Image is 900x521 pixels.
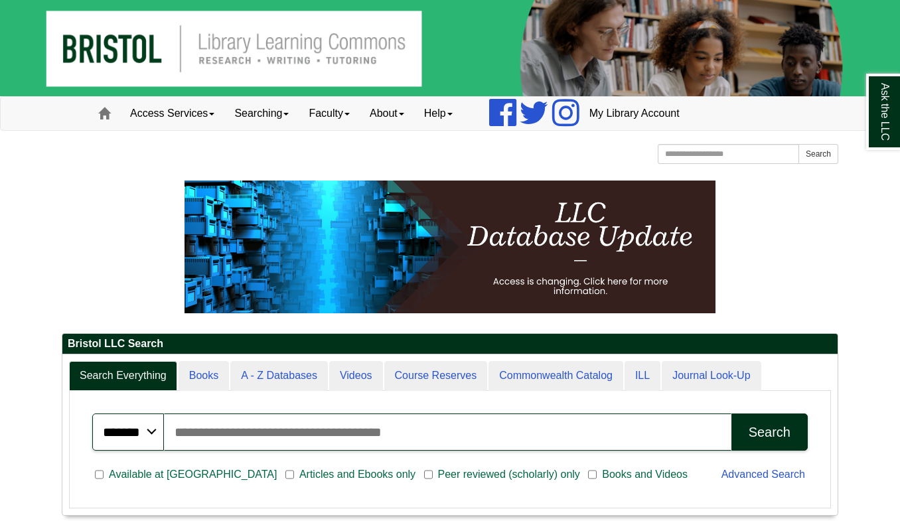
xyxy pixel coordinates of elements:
img: HTML tutorial [185,181,715,313]
span: Articles and Ebooks only [294,467,421,483]
a: Advanced Search [721,469,805,480]
a: Videos [329,361,383,391]
input: Available at [GEOGRAPHIC_DATA] [95,469,104,481]
a: Course Reserves [384,361,488,391]
a: A - Z Databases [230,361,328,391]
a: My Library Account [579,97,690,130]
a: Access Services [120,97,224,130]
a: Commonwealth Catalog [488,361,623,391]
a: Search Everything [69,361,177,391]
a: Searching [224,97,299,130]
span: Peer reviewed (scholarly) only [433,467,585,483]
a: ILL [625,361,660,391]
input: Books and Videos [588,469,597,481]
a: Help [414,97,463,130]
span: Books and Videos [597,467,693,483]
input: Articles and Ebooks only [285,469,294,481]
span: Available at [GEOGRAPHIC_DATA] [104,467,282,483]
div: Search [749,425,790,440]
input: Peer reviewed (scholarly) only [424,469,433,481]
button: Search [798,144,838,164]
a: Books [179,361,229,391]
h2: Bristol LLC Search [62,334,838,354]
a: Journal Look-Up [662,361,761,391]
a: About [360,97,414,130]
button: Search [731,413,808,451]
a: Faculty [299,97,360,130]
